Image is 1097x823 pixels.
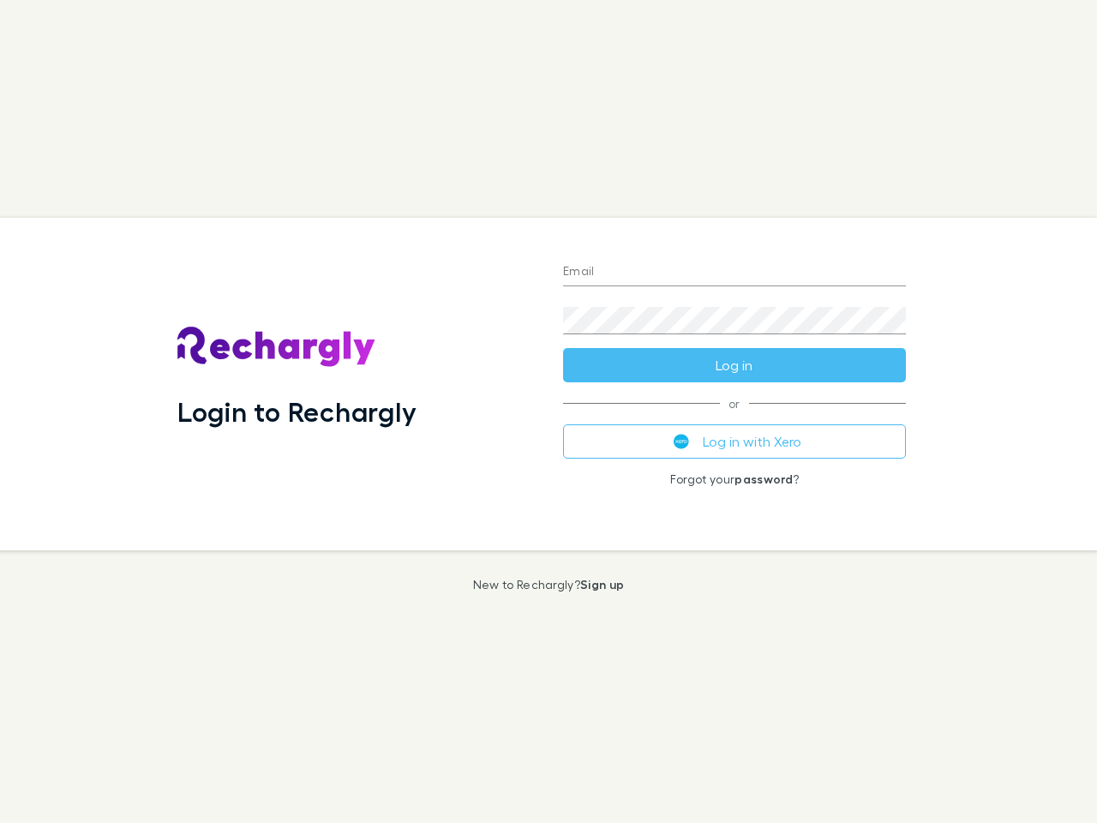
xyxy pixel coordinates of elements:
h1: Login to Rechargly [177,395,417,428]
a: Sign up [580,577,624,592]
button: Log in [563,348,906,382]
p: Forgot your ? [563,472,906,486]
a: password [734,472,793,486]
img: Rechargly's Logo [177,327,376,368]
p: New to Rechargly? [473,578,625,592]
span: or [563,403,906,404]
img: Xero's logo [674,434,689,449]
button: Log in with Xero [563,424,906,459]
